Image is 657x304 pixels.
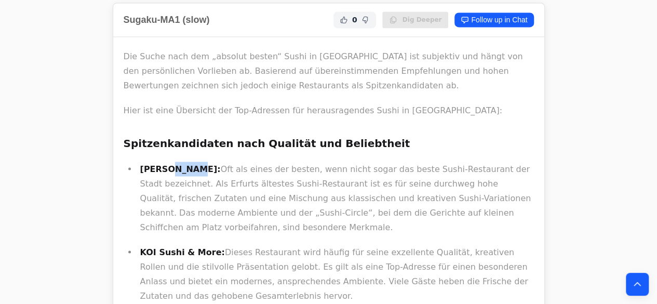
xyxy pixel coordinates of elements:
[124,49,534,93] p: Die Suche nach dem „absolut besten“ Sushi in [GEOGRAPHIC_DATA] ist subjektiv und hängt von den pe...
[454,12,533,27] a: Follow up in Chat
[140,247,225,257] strong: KOI Sushi & More:
[140,164,221,174] strong: [PERSON_NAME]:
[124,12,210,27] h2: Sugaku-MA1 (slow)
[359,14,372,26] button: Not Helpful
[352,15,357,25] span: 0
[124,103,534,118] p: Hier ist eine Übersicht der Top-Adressen für herausragendes Sushi in [GEOGRAPHIC_DATA]:
[626,273,649,296] button: Back to top
[124,135,534,151] h3: Spitzenkandidaten nach Qualität und Beliebtheit
[140,162,534,234] p: Oft als eines der besten, wenn nicht sogar das beste Sushi-Restaurant der Stadt bezeichnet. Als E...
[338,14,350,26] button: Helpful
[140,245,534,303] p: Dieses Restaurant wird häufig für seine exzellente Qualität, kreativen Rollen und die stilvolle P...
